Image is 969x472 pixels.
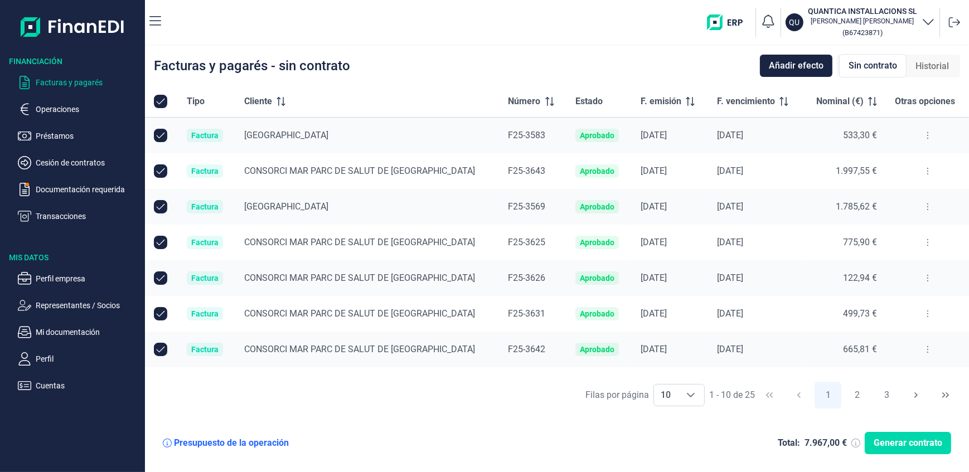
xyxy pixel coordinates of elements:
[907,55,958,77] div: Historial
[154,236,167,249] div: Row Unselected null
[717,130,794,141] div: [DATE]
[915,60,949,73] span: Historial
[508,273,546,283] span: F25-3626
[844,382,871,408] button: Page 2
[842,28,883,37] small: Copiar cif
[580,309,614,318] div: Aprobado
[580,167,614,176] div: Aprobado
[641,130,699,141] div: [DATE]
[244,237,475,247] span: CONSORCI MAR PARC DE SALUT DE [GEOGRAPHIC_DATA]
[508,95,541,108] span: Número
[585,388,649,402] div: Filas por página
[580,238,614,247] div: Aprobado
[717,201,794,212] div: [DATE]
[707,14,751,30] img: erp
[508,130,546,140] span: F25-3583
[191,167,219,176] div: Factura
[154,271,167,285] div: Row Unselected null
[36,299,140,312] p: Representantes / Socios
[843,308,877,319] span: 499,73 €
[154,164,167,178] div: Row Unselected null
[580,274,614,283] div: Aprobado
[18,325,140,339] button: Mi documentación
[641,95,681,108] span: F. emisión
[816,95,864,108] span: Nominal (€)
[641,166,699,177] div: [DATE]
[849,59,897,72] span: Sin contrato
[154,129,167,142] div: Row Unselected null
[191,274,219,283] div: Factura
[36,183,140,196] p: Documentación requerida
[154,59,350,72] div: Facturas y pagarés - sin contrato
[641,237,699,248] div: [DATE]
[903,382,929,408] button: Next Page
[580,345,614,354] div: Aprobado
[836,201,877,212] span: 1.785,62 €
[717,344,794,355] div: [DATE]
[18,210,140,223] button: Transacciones
[756,382,783,408] button: First Page
[580,131,614,140] div: Aprobado
[154,307,167,320] div: Row Unselected null
[717,273,794,284] div: [DATE]
[18,352,140,366] button: Perfil
[21,9,125,45] img: Logo de aplicación
[815,382,841,408] button: Page 1
[244,166,475,176] span: CONSORCI MAR PARC DE SALUT DE [GEOGRAPHIC_DATA]
[865,432,951,454] button: Generar contrato
[244,201,328,212] span: [GEOGRAPHIC_DATA]
[717,95,775,108] span: F. vencimiento
[874,436,942,450] span: Generar contrato
[187,95,205,108] span: Tipo
[191,202,219,211] div: Factura
[174,437,289,449] div: Presupuesto de la operación
[654,385,677,406] span: 10
[508,201,546,212] span: F25-3569
[808,17,917,26] p: [PERSON_NAME] [PERSON_NAME]
[786,6,935,39] button: QUQUANTICA INSTALLACIONS SL[PERSON_NAME] [PERSON_NAME](B67423871)
[677,385,704,406] div: Choose
[843,130,877,140] span: 533,30 €
[580,202,614,211] div: Aprobado
[244,308,475,319] span: CONSORCI MAR PARC DE SALUT DE [GEOGRAPHIC_DATA]
[641,308,699,319] div: [DATE]
[508,344,546,354] span: F25-3642
[191,309,219,318] div: Factura
[191,345,219,354] div: Factura
[760,55,832,77] button: Añadir efecto
[36,156,140,169] p: Cesión de contratos
[641,344,699,355] div: [DATE]
[641,201,699,212] div: [DATE]
[36,352,140,366] p: Perfil
[786,382,812,408] button: Previous Page
[709,391,755,400] span: 1 - 10 de 25
[154,95,167,108] div: All items selected
[244,130,328,140] span: [GEOGRAPHIC_DATA]
[244,95,272,108] span: Cliente
[18,183,140,196] button: Documentación requerida
[717,166,794,177] div: [DATE]
[36,103,140,116] p: Operaciones
[36,210,140,223] p: Transacciones
[244,344,475,354] span: CONSORCI MAR PARC DE SALUT DE [GEOGRAPHIC_DATA]
[839,54,907,77] div: Sin contrato
[36,129,140,143] p: Préstamos
[18,129,140,143] button: Préstamos
[18,156,140,169] button: Cesión de contratos
[641,273,699,284] div: [DATE]
[18,299,140,312] button: Representantes / Socios
[508,237,546,247] span: F25-3625
[154,343,167,356] div: Row Unselected null
[874,382,900,408] button: Page 3
[18,103,140,116] button: Operaciones
[805,437,847,449] div: 7.967,00 €
[191,131,219,140] div: Factura
[191,238,219,247] div: Factura
[789,17,800,28] p: QU
[244,273,475,283] span: CONSORCI MAR PARC DE SALUT DE [GEOGRAPHIC_DATA]
[36,272,140,285] p: Perfil empresa
[18,272,140,285] button: Perfil empresa
[717,237,794,248] div: [DATE]
[843,344,877,354] span: 665,81 €
[575,95,603,108] span: Estado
